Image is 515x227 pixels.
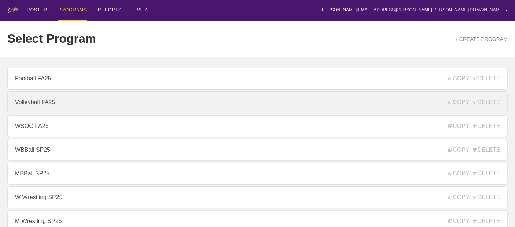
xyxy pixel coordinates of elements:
[7,68,508,90] a: Football FA25
[448,123,469,129] span: COPY
[455,36,508,42] a: + CREATE PROGRAM
[7,163,508,185] a: MBBall SP25
[448,99,469,106] span: COPY
[7,186,508,208] a: W Wrestling SP25
[473,99,500,106] span: DELETE
[7,139,508,161] a: WBBall SP25
[448,75,469,82] span: COPY
[473,123,500,129] span: DELETE
[7,115,508,137] a: WSOC FA25
[7,91,508,113] a: Volleyball FA25
[383,143,515,227] iframe: Chat Widget
[505,8,508,12] div: ▼
[7,7,18,13] img: logo
[473,75,500,82] span: DELETE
